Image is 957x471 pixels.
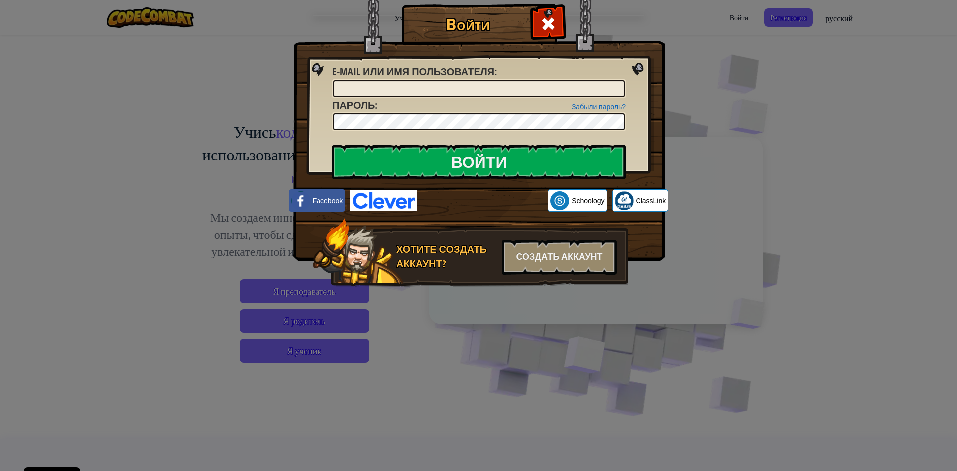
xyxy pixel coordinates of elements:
[332,65,494,78] span: E-mail или имя пользователя
[502,240,617,275] div: Создать аккаунт
[396,242,496,271] div: Хотите создать аккаунт?
[636,196,666,206] span: ClassLink
[332,65,497,79] label: :
[615,191,634,210] img: classlink-logo-small.png
[332,98,377,113] label: :
[572,103,626,111] a: Забыли пароль?
[404,15,531,33] h1: Войти
[332,98,375,112] span: Пароль
[350,190,417,211] img: clever-logo-blue.png
[417,190,548,212] iframe: Кнопка "Войти с аккаунтом Google"
[291,191,310,210] img: facebook_small.png
[572,196,604,206] span: Schoology
[550,191,569,210] img: schoology.png
[313,196,343,206] span: Facebook
[332,145,626,179] input: Войти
